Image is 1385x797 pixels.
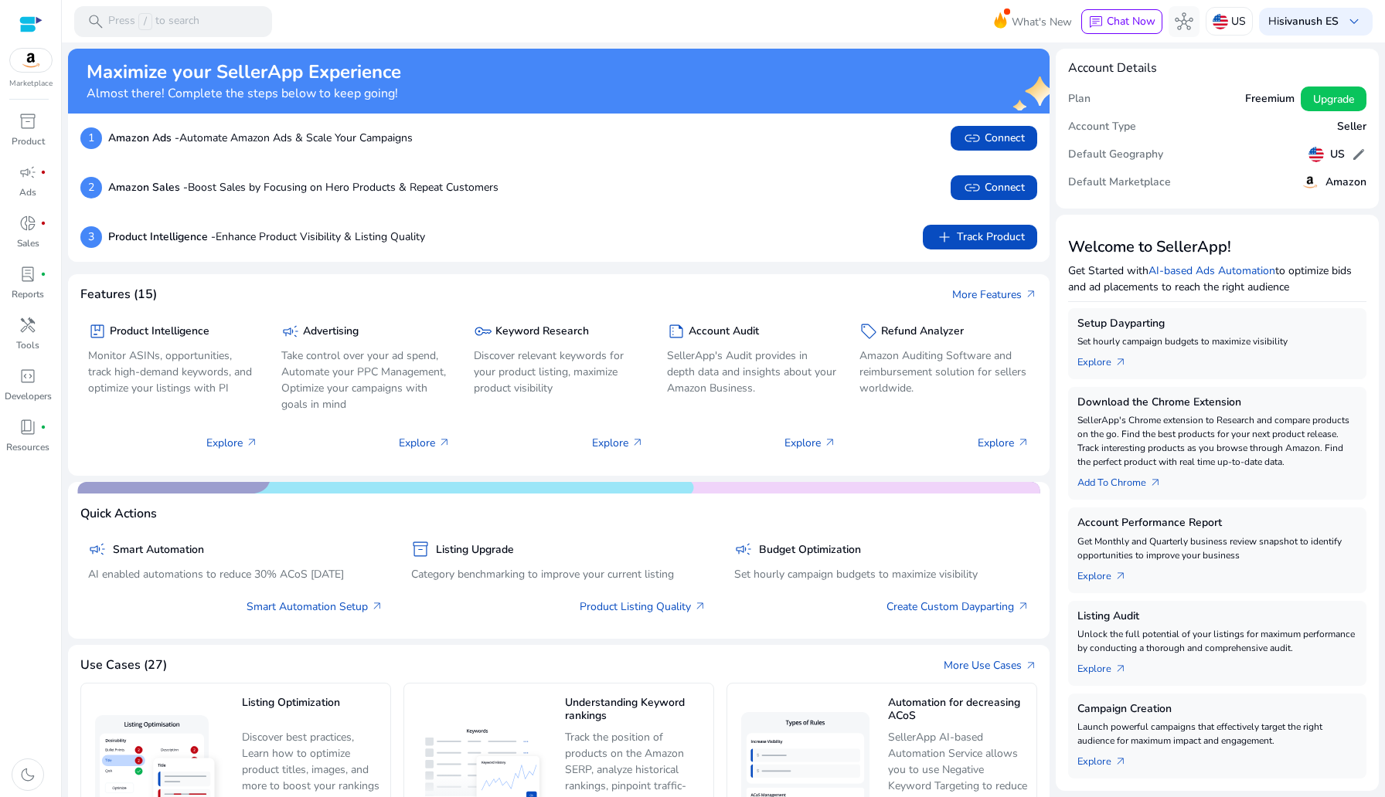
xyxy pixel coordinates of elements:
[206,435,258,451] p: Explore
[963,178,1025,197] span: Connect
[1068,120,1136,134] h5: Account Type
[399,435,451,451] p: Explore
[6,440,49,454] p: Resources
[1301,173,1319,192] img: amazon.svg
[1068,61,1157,76] h4: Account Details
[951,126,1037,151] button: linkConnect
[1077,703,1357,716] h5: Campaign Creation
[689,325,759,338] h5: Account Audit
[1169,6,1200,37] button: hub
[1308,147,1324,162] img: us.svg
[19,214,37,232] span: donut_small
[411,540,430,558] span: inventory_2
[1068,176,1171,189] h5: Default Marketplace
[1268,16,1339,27] p: Hi
[1068,93,1091,106] h5: Plan
[12,134,45,148] p: Product
[1077,720,1357,748] p: Launch powerful campaigns that effectively target the right audience for maximum impact and engag...
[438,436,451,449] span: arrow_outward
[10,49,52,72] img: amazon.svg
[474,322,492,341] span: key
[16,338,39,352] p: Tools
[734,540,753,558] span: campaign
[978,435,1029,451] p: Explore
[108,131,179,145] b: Amazon Ads -
[1213,14,1228,29] img: us.svg
[1068,263,1366,295] p: Get Started with to optimize bids and ad placements to reach the right audience
[734,566,1029,582] p: Set hourly campaign budgets to maximize visibility
[1068,148,1163,161] h5: Default Geography
[110,325,209,338] h5: Product Intelligence
[9,78,53,90] p: Marketplace
[580,599,706,615] a: Product Listing Quality
[1077,610,1357,623] h5: Listing Audit
[138,13,152,30] span: /
[40,169,46,175] span: fiber_manual_record
[1088,15,1104,30] span: chat
[108,229,425,245] p: Enhance Product Visibility & Listing Quality
[923,225,1037,249] button: addTrack Product
[474,348,644,396] p: Discover relevant keywords for your product listing, maximize product visibility
[1077,748,1139,769] a: Explorearrow_outward
[87,61,401,83] h2: Maximize your SellerApp Experience
[88,540,107,558] span: campaign
[495,325,589,338] h5: Keyword Research
[242,697,383,724] h5: Listing Optimization
[1345,12,1363,31] span: keyboard_arrow_down
[108,130,413,146] p: Automate Amazon Ads & Scale Your Campaigns
[1077,534,1357,562] p: Get Monthly and Quarterly business review snapshot to identify opportunities to improve your busi...
[108,180,188,195] b: Amazon Sales -
[12,287,44,301] p: Reports
[1114,356,1127,368] span: arrow_outward
[88,566,383,582] p: AI enabled automations to reduce 30% ACoS [DATE]
[963,129,1025,148] span: Connect
[944,657,1037,673] a: More Use Casesarrow_outward
[1175,12,1193,31] span: hub
[667,322,686,341] span: summarize
[1077,562,1139,584] a: Explorearrow_outward
[1107,14,1155,29] span: Chat Now
[19,418,37,436] span: book_4
[1313,91,1354,107] span: Upgrade
[1077,396,1357,409] h5: Download the Chrome Extension
[935,228,1025,246] span: Track Product
[40,424,46,430] span: fiber_manual_record
[19,265,37,283] span: lab_profile
[88,348,258,396] p: Monitor ASINs, opportunities, track high-demand keywords, and optimize your listings with PI
[1025,288,1037,300] span: arrow_outward
[87,12,105,31] span: search
[1245,93,1295,106] h5: Freemium
[40,271,46,277] span: fiber_manual_record
[108,179,499,195] p: Boost Sales by Focusing on Hero Products & Repeat Customers
[888,697,1029,724] h5: Automation for decreasing ACoS
[963,129,982,148] span: link
[1077,655,1139,677] a: Explorearrow_outward
[247,599,383,615] a: Smart Automation Setup
[80,177,102,198] p: 2
[5,389,52,403] p: Developers
[1114,663,1127,675] span: arrow_outward
[881,325,964,338] h5: Refund Analyzer
[1148,263,1275,278] a: AI-based Ads Automation
[40,220,46,226] span: fiber_manual_record
[1077,627,1357,655] p: Unlock the full potential of your listings for maximum performance by conducting a thorough and c...
[19,163,37,181] span: campaign
[1077,469,1174,490] a: Add To Chrome
[1279,14,1339,29] b: sivanush ES
[631,436,644,449] span: arrow_outward
[935,228,954,246] span: add
[1077,317,1357,331] h5: Setup Dayparting
[80,127,102,149] p: 1
[80,507,157,521] h4: Quick Actions
[694,600,706,612] span: arrow_outward
[411,566,706,582] p: Category benchmarking to improve your current listing
[1351,147,1366,162] span: edit
[963,178,982,197] span: link
[19,112,37,131] span: inventory_2
[108,13,199,30] p: Press to search
[303,325,359,338] h5: Advertising
[1012,8,1072,36] span: What's New
[1149,477,1162,489] span: arrow_outward
[1114,570,1127,582] span: arrow_outward
[19,316,37,334] span: handyman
